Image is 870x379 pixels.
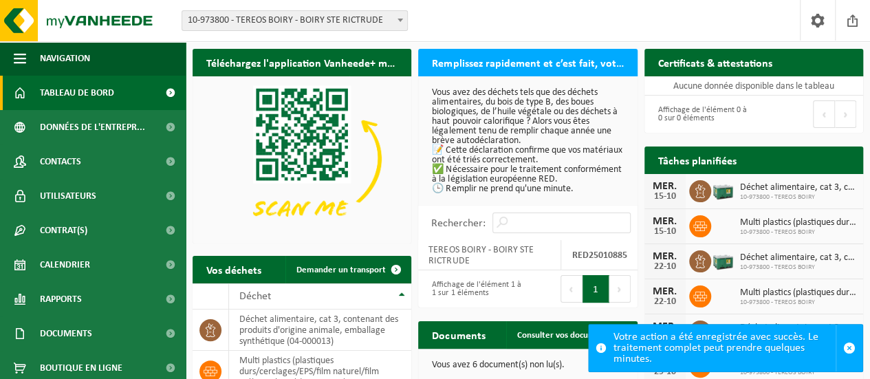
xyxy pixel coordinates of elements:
[711,248,735,272] img: PB-LB-0680-HPE-GN-01
[711,318,735,342] img: PB-LB-0680-HPE-GN-01
[40,76,114,110] span: Tableau de bord
[40,41,90,76] span: Navigation
[432,88,623,194] p: Vous avez des déchets tels que des déchets alimentaires, du bois de type B, des boues biologiques...
[432,360,623,370] p: Vous avez 6 document(s) non lu(s).
[613,325,836,371] div: Votre action a été enregistrée avec succès. Le traitement complet peut prendre quelques minutes.
[561,275,583,303] button: Previous
[644,76,863,96] td: Aucune donnée disponible dans le tableau
[740,323,856,334] span: Déchet alimentaire, cat 3, contenant des produits d'origine animale, emballage s...
[711,178,735,202] img: PB-LB-0680-HPE-GN-01
[651,181,679,192] div: MER.
[740,288,856,299] span: Multi plastics (plastiques durs/cerclages/eps/film naturel/film mélange/pmc)
[193,256,275,283] h2: Vos déchets
[651,286,679,297] div: MER.
[239,291,271,302] span: Déchet
[193,49,411,76] h2: Téléchargez l'application Vanheede+ maintenant!
[182,11,407,30] span: 10-973800 - TEREOS BOIRY - BOIRY STE RICTRUDE
[40,248,90,282] span: Calendrier
[583,275,609,303] button: 1
[651,297,679,307] div: 22-10
[40,316,92,351] span: Documents
[40,282,82,316] span: Rapports
[651,262,679,272] div: 22-10
[418,321,499,348] h2: Documents
[740,182,856,193] span: Déchet alimentaire, cat 3, contenant des produits d'origine animale, emballage s...
[517,331,612,340] span: Consulter vos documents
[644,49,786,76] h2: Certificats & attestations
[651,251,679,262] div: MER.
[651,99,747,129] div: Affichage de l'élément 0 à 0 sur 0 éléments
[740,263,856,272] span: 10-973800 - TEREOS BOIRY
[572,250,627,261] strong: RED25010885
[229,310,411,351] td: déchet alimentaire, cat 3, contenant des produits d'origine animale, emballage synthétique (04-00...
[644,147,750,173] h2: Tâches planifiées
[740,252,856,263] span: Déchet alimentaire, cat 3, contenant des produits d'origine animale, emballage s...
[609,275,631,303] button: Next
[418,240,561,270] td: TEREOS BOIRY - BOIRY STE RICTRUDE
[813,100,835,128] button: Previous
[425,274,521,304] div: Affichage de l'élément 1 à 1 sur 1 éléments
[40,179,96,213] span: Utilisateurs
[40,213,87,248] span: Contrat(s)
[182,10,408,31] span: 10-973800 - TEREOS BOIRY - BOIRY STE RICTRUDE
[651,321,679,332] div: MER.
[285,256,410,283] a: Demander un transport
[296,266,386,274] span: Demander un transport
[40,110,145,144] span: Données de l'entrepr...
[835,100,856,128] button: Next
[40,144,81,179] span: Contacts
[431,218,486,229] label: Rechercher:
[418,49,637,76] h2: Remplissez rapidement et c’est fait, votre déclaration RED pour 2025
[193,76,411,241] img: Download de VHEPlus App
[740,299,856,307] span: 10-973800 - TEREOS BOIRY
[651,216,679,227] div: MER.
[651,227,679,237] div: 15-10
[740,228,856,237] span: 10-973800 - TEREOS BOIRY
[740,217,856,228] span: Multi plastics (plastiques durs/cerclages/eps/film naturel/film mélange/pmc)
[506,321,636,349] a: Consulter vos documents
[740,193,856,202] span: 10-973800 - TEREOS BOIRY
[651,192,679,202] div: 15-10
